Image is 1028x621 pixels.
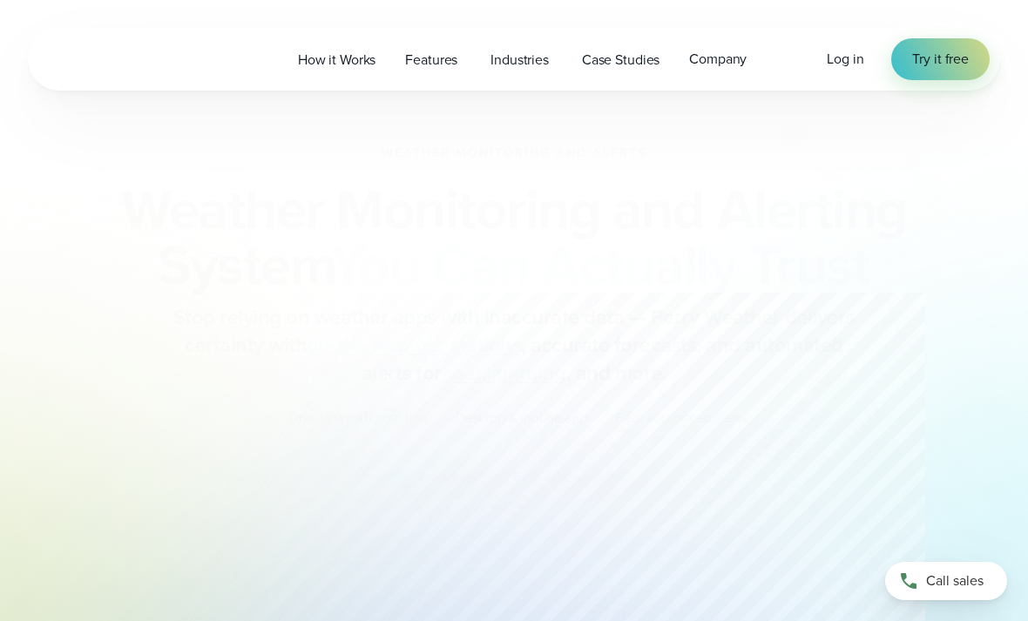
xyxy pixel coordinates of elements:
[405,50,457,71] span: Features
[283,42,390,78] a: How it Works
[689,49,747,70] span: Company
[582,50,659,71] span: Case Studies
[298,50,375,71] span: How it Works
[567,42,674,78] a: Case Studies
[827,49,863,70] a: Log in
[891,38,990,80] a: Try it free
[827,49,863,69] span: Log in
[490,50,549,71] span: Industries
[885,562,1007,600] a: Call sales
[926,570,984,591] span: Call sales
[912,49,969,70] span: Try it free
